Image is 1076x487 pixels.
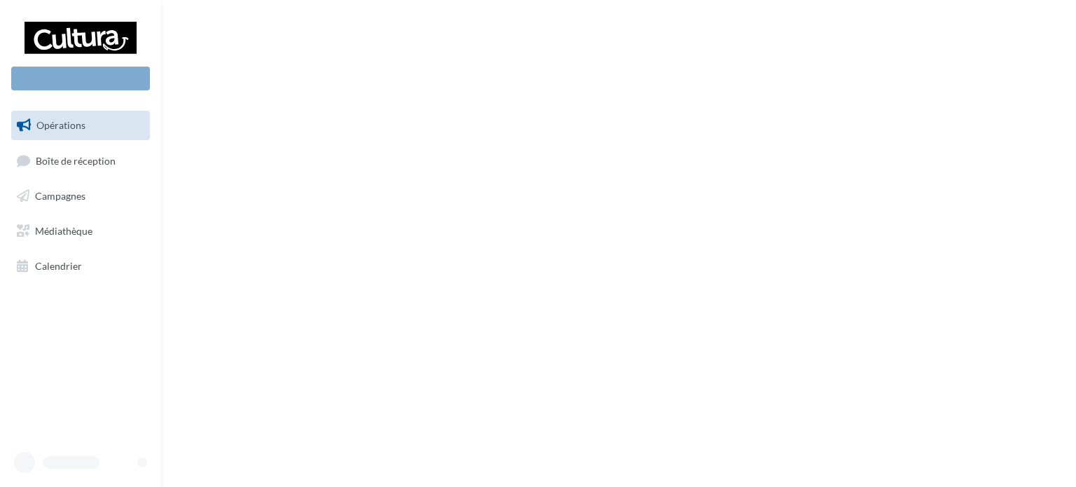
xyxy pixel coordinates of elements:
span: Campagnes [35,190,85,202]
a: Opérations [8,111,153,140]
a: Boîte de réception [8,146,153,176]
a: Calendrier [8,252,153,281]
span: Opérations [36,119,85,131]
a: Campagnes [8,181,153,211]
span: Calendrier [35,259,82,271]
a: Médiathèque [8,217,153,246]
div: Nouvelle campagne [11,67,150,90]
span: Boîte de réception [36,154,116,166]
span: Médiathèque [35,225,92,237]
